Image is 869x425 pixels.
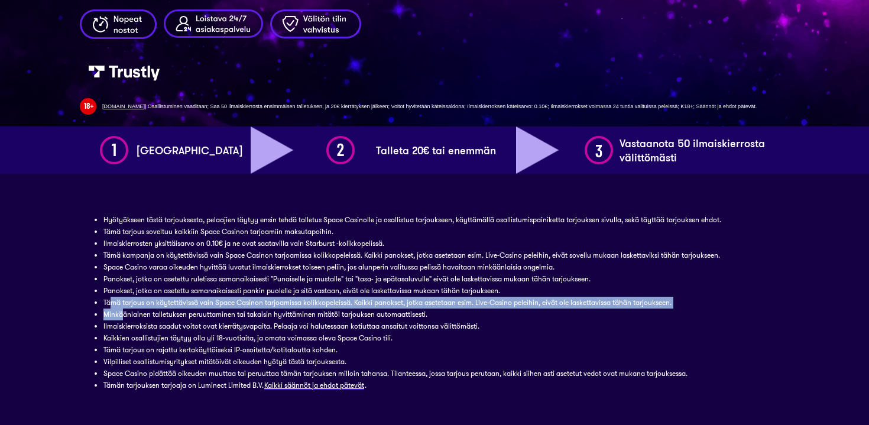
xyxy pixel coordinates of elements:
li: Panokset, jotka on asetettu samanaikaisesti pankin puolelle ja sitä vastaan, eivät ole laskettavi... [103,285,766,297]
img: 18 Plus [80,98,96,115]
h1: Vastaanota 50 ilmaiskierrosta välittömästi [614,136,789,164]
li: Ilmaiskierroksista saadut voitot ovat kierrätysvapaita. Pelaaja voi halutessaan kotiuttaa ansaitu... [103,320,766,332]
li: Vilpilliset osallistumisyritykset mitätöivät oikeuden hyötyä tästä tarjouksesta. [103,356,766,368]
li: Space Casino varaa oikeuden hyvittää luvatut ilmaiskierrokset toiseen peliin, jos alunperin valit... [103,261,766,273]
li: Hyötyäkseen tästä tarjouksesta, pelaajien täytyy ensin tehdä talletus Space Casinolle ja osallist... [103,214,766,226]
li: Space Casino pidättää oikeuden muuttaa tai peruuttaa tämän tarjouksen milloin tahansa. Tilanteess... [103,368,766,379]
li: Tämä kampanja on käytettävissä vain Space Casinon tarjoamissa kolikkopeleissä. Kaikki panokset, j... [103,249,766,261]
h1: Talleta 20€ tai enemmän [370,143,496,157]
a: [DOMAIN_NAME] [102,103,145,109]
div: | Osallistuminen vaaditaan; Saa 50 ilmaiskierrosta ensimmäisen talletuksen, ja 20€ kierrätyksen j... [96,103,789,110]
li: Ilmaiskierrosten yksittäisarvo on 0.10€ ja ne ovat saatavilla vain Starburst -kolikkopelissä. [103,238,766,249]
li: Tämän tarjouksen tarjoaja on Luminect Limited B.V. . [103,379,766,391]
li: Minkäänlainen talletuksen peruuttaminen tai takaisin hyvittäminen mitätöi tarjouksen automaattise... [103,309,766,320]
h1: [GEOGRAPHIC_DATA] [131,143,242,157]
li: Panokset, jotka on asetettu ruletissa samanaikaisesti "Punaiselle ja mustalle" tai "tasa- ja epät... [103,273,766,285]
li: Tämä tarjous soveltuu kaikkiin Space Casinon tarjoamiin maksutapoihin. [103,226,766,238]
li: Tämä tarjous on käytettävissä vain Space Casinon tarjoamissa kolikkopeleissä. Kaikki panokset, jo... [103,297,766,309]
li: Kaikkien osallistujien täytyy olla yli 18-vuotiaita, ja omata voimassa oleva Space Casino tili. [103,332,766,344]
a: Kaikki säännöt ja ehdot pätevät [264,380,365,390]
li: Tämä tarjous on rajattu kertakäyttöiseksi IP-osoitetta/kotitaloutta kohden. [103,344,766,356]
